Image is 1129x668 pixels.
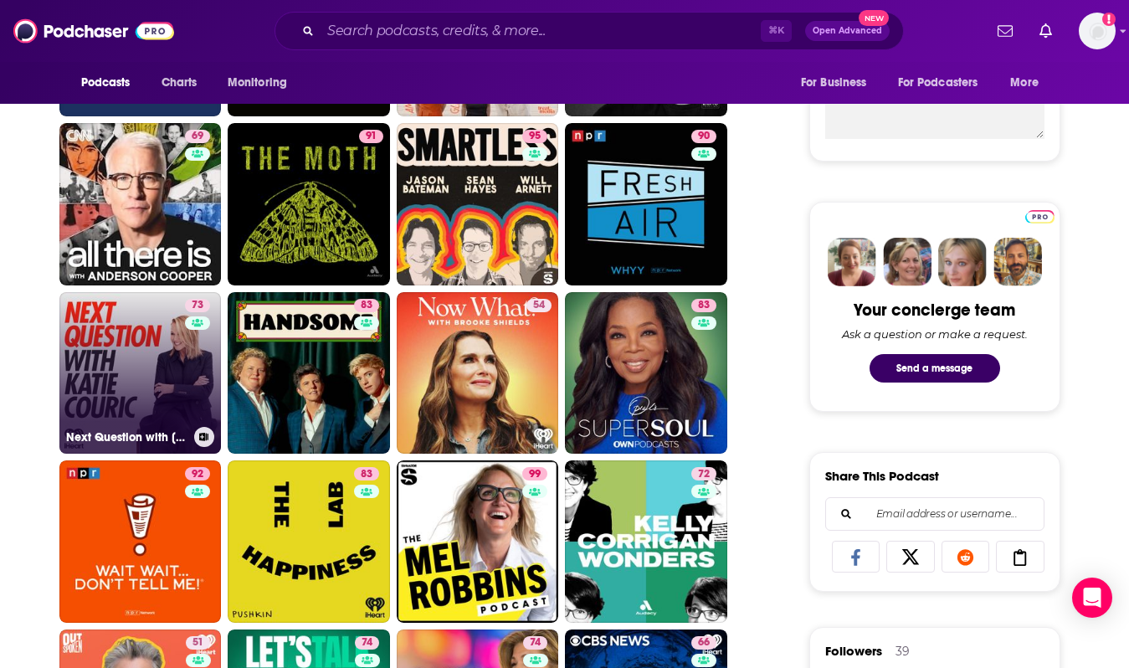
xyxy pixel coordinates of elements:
[354,467,379,480] a: 83
[805,21,890,41] button: Open AdvancedNew
[192,297,203,314] span: 73
[529,466,541,483] span: 99
[397,123,559,285] a: 95
[870,354,1000,383] button: Send a message
[825,497,1044,531] div: Search followers
[151,67,208,99] a: Charts
[359,130,383,143] a: 91
[361,297,372,314] span: 83
[192,466,203,483] span: 92
[698,297,710,314] span: 83
[397,460,559,623] a: 99
[192,635,203,651] span: 51
[361,466,372,483] span: 83
[526,299,552,312] a: 54
[1072,578,1112,618] div: Open Intercom Messenger
[13,15,174,47] img: Podchaser - Follow, Share and Rate Podcasts
[801,71,867,95] span: For Business
[185,467,210,480] a: 92
[228,460,390,623] a: 83
[789,67,888,99] button: open menu
[522,467,547,480] a: 99
[366,128,377,145] span: 91
[1010,71,1039,95] span: More
[533,297,545,314] span: 54
[1079,13,1116,49] span: Logged in as ASabine
[529,128,541,145] span: 95
[1025,208,1055,224] a: Pro website
[565,460,727,623] a: 72
[825,468,939,484] h3: Share This Podcast
[1079,13,1116,49] img: User Profile
[81,71,131,95] span: Podcasts
[397,292,559,455] a: 54
[162,71,198,95] span: Charts
[354,299,379,312] a: 83
[59,460,222,623] a: 92
[938,238,987,286] img: Jules Profile
[842,327,1028,341] div: Ask a question or make a request.
[896,644,910,659] div: 39
[59,123,222,285] a: 69
[698,466,710,483] span: 72
[839,498,1030,530] input: Email address or username...
[854,300,1015,321] div: Your concierge team
[942,541,990,573] a: Share on Reddit
[1033,17,1059,45] a: Show notifications dropdown
[66,430,187,444] h3: Next Question with [PERSON_NAME]
[59,292,222,455] a: 73Next Question with [PERSON_NAME]
[523,636,547,650] a: 74
[1102,13,1116,26] svg: Add a profile image
[275,12,904,50] div: Search podcasts, credits, & more...
[228,292,390,455] a: 83
[828,238,876,286] img: Sydney Profile
[993,238,1042,286] img: Jon Profile
[991,17,1019,45] a: Show notifications dropdown
[825,643,882,659] span: Followers
[761,20,792,42] span: ⌘ K
[355,636,379,650] a: 74
[691,467,716,480] a: 72
[530,635,541,651] span: 74
[691,299,716,312] a: 83
[69,67,152,99] button: open menu
[186,636,210,650] a: 51
[996,541,1044,573] a: Copy Link
[216,67,309,99] button: open menu
[228,71,287,95] span: Monitoring
[887,67,1003,99] button: open menu
[859,10,889,26] span: New
[886,541,935,573] a: Share on X/Twitter
[321,18,761,44] input: Search podcasts, credits, & more...
[883,238,931,286] img: Barbara Profile
[691,130,716,143] a: 90
[228,123,390,285] a: 91
[565,123,727,285] a: 90
[898,71,978,95] span: For Podcasters
[698,128,710,145] span: 90
[691,636,716,650] a: 66
[565,292,727,455] a: 83
[185,130,210,143] a: 69
[998,67,1060,99] button: open menu
[698,635,710,651] span: 66
[832,541,880,573] a: Share on Facebook
[192,128,203,145] span: 69
[185,299,210,312] a: 73
[813,27,882,35] span: Open Advanced
[522,130,547,143] a: 95
[362,635,372,651] span: 74
[1079,13,1116,49] button: Show profile menu
[1025,210,1055,224] img: Podchaser Pro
